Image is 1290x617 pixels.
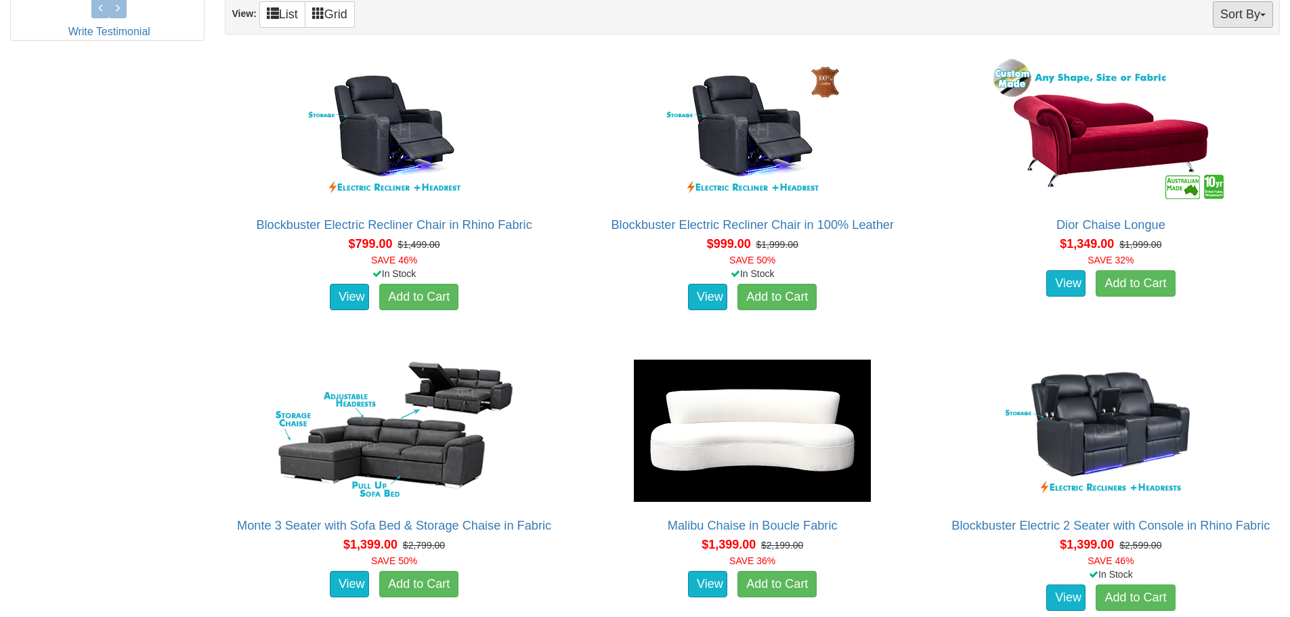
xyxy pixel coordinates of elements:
img: Blockbuster Electric 2 Seater with Console in Rhino Fabric [989,356,1232,505]
a: Add to Cart [737,571,817,598]
del: $1,499.00 [397,239,439,250]
a: View [1046,270,1085,297]
a: View [1046,584,1085,612]
span: $1,399.00 [702,538,756,551]
a: Add to Cart [737,284,817,311]
img: Blockbuster Electric Recliner Chair in Rhino Fabric [272,56,516,205]
a: View [688,284,727,311]
strong: View: [232,8,256,19]
div: In Stock [222,267,565,280]
del: $2,199.00 [761,540,803,551]
a: Blockbuster Electric Recliner Chair in Rhino Fabric [256,218,532,232]
a: View [330,284,369,311]
font: SAVE 36% [729,555,775,566]
span: $1,349.00 [1060,237,1114,251]
font: SAVE 46% [371,255,417,265]
a: Add to Cart [379,284,458,311]
a: View [330,571,369,598]
a: Write Testimonial [68,26,150,37]
span: $1,399.00 [1060,538,1114,551]
a: Dior Chaise Longue [1056,218,1165,232]
font: SAVE 46% [1088,555,1134,566]
del: $1,999.00 [1119,239,1161,250]
img: Monte 3 Seater with Sofa Bed & Storage Chaise in Fabric [272,356,516,505]
a: List [259,1,305,28]
del: $2,799.00 [403,540,445,551]
a: Malibu Chaise in Boucle Fabric [668,519,838,532]
div: In Stock [939,568,1283,581]
span: $799.00 [348,237,392,251]
span: $1,399.00 [343,538,397,551]
font: SAVE 50% [371,555,417,566]
font: SAVE 32% [1088,255,1134,265]
div: In Stock [581,267,924,280]
del: $1,999.00 [756,239,798,250]
a: View [688,571,727,598]
button: Sort By [1213,1,1273,28]
a: Blockbuster Electric 2 Seater with Console in Rhino Fabric [951,519,1270,532]
a: Grid [305,1,355,28]
img: Blockbuster Electric Recliner Chair in 100% Leather [630,56,874,205]
a: Monte 3 Seater with Sofa Bed & Storage Chaise in Fabric [237,519,551,532]
img: Dior Chaise Longue [989,56,1232,205]
del: $2,599.00 [1119,540,1161,551]
span: $999.00 [707,237,751,251]
a: Add to Cart [1096,584,1175,612]
a: Add to Cart [1096,270,1175,297]
a: Blockbuster Electric Recliner Chair in 100% Leather [611,218,894,232]
font: SAVE 50% [729,255,775,265]
img: Malibu Chaise in Boucle Fabric [630,356,874,505]
a: Add to Cart [379,571,458,598]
